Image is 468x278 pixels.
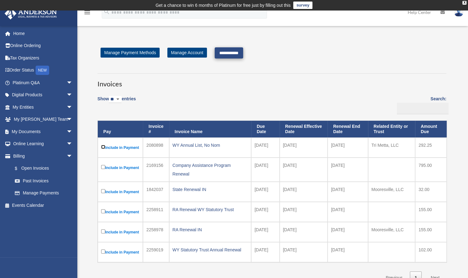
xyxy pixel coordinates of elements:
th: Invoice Name: activate to sort column ascending [169,121,251,137]
span: $ [18,165,21,172]
th: Due Date: activate to sort column ascending [251,121,280,137]
label: Show entries [97,95,136,109]
div: close [462,1,466,5]
a: Events Calendar [4,199,82,211]
i: menu [84,9,91,16]
a: Manage Payment Methods [101,48,160,58]
a: My Entitiesarrow_drop_down [4,101,82,113]
td: 2080898 [143,137,169,158]
td: 155.00 [415,222,447,242]
th: Amount Due: activate to sort column ascending [415,121,447,137]
td: [DATE] [328,158,368,182]
td: [DATE] [280,202,328,222]
div: Get a chance to win 6 months of Platinum for free just by filling out this [156,2,291,9]
td: [DATE] [280,158,328,182]
td: 32.00 [415,182,447,202]
td: 795.00 [415,158,447,182]
img: Anderson Advisors Platinum Portal [3,7,59,20]
input: Search: [397,103,449,115]
input: Include in Payment [101,250,105,254]
th: Renewal End Date: activate to sort column ascending [328,121,368,137]
td: Mooresville, LLC [368,222,415,242]
label: Include in Payment [101,144,140,151]
td: Tri Metta, LLC [368,137,415,158]
a: Home [4,27,82,40]
th: Pay: activate to sort column descending [98,121,143,137]
th: Renewal Effective Date: activate to sort column ascending [280,121,328,137]
td: [DATE] [280,182,328,202]
span: arrow_drop_down [67,76,79,89]
input: Include in Payment [101,209,105,213]
td: [DATE] [251,202,280,222]
label: Include in Payment [101,188,140,196]
a: Online Ordering [4,40,82,52]
a: Tax Organizers [4,52,82,64]
span: arrow_drop_down [67,150,79,163]
label: Search: [395,95,446,114]
td: Mooresville, LLC [368,182,415,202]
div: Company Assistance Program Renewal [173,161,248,178]
div: RA Renewal IN [173,225,248,234]
a: Digital Productsarrow_drop_down [4,89,82,101]
a: Manage Payments [9,187,79,199]
input: Include in Payment [101,189,105,193]
span: arrow_drop_down [67,89,79,102]
a: My Documentsarrow_drop_down [4,125,82,138]
input: Include in Payment [101,165,105,169]
td: [DATE] [251,182,280,202]
a: menu [84,11,91,16]
td: [DATE] [251,222,280,242]
div: WY Statutory Trust Annual Renewal [173,245,248,254]
a: Manage Account [167,48,207,58]
th: Invoice #: activate to sort column ascending [143,121,169,137]
div: State Renewal IN [173,185,248,194]
a: Billingarrow_drop_down [4,150,79,162]
input: Include in Payment [101,145,105,149]
label: Include in Payment [101,208,140,216]
td: [DATE] [280,242,328,262]
h3: Invoices [97,73,446,89]
td: [DATE] [251,137,280,158]
a: survey [293,2,312,9]
a: Past Invoices [9,175,79,187]
div: WY Annual List, No Nom [173,141,248,150]
a: My [PERSON_NAME] Teamarrow_drop_down [4,113,82,126]
input: Include in Payment [101,229,105,233]
label: Include in Payment [101,164,140,172]
td: [DATE] [328,182,368,202]
select: Showentries [109,96,122,103]
td: [DATE] [328,202,368,222]
td: [DATE] [280,137,328,158]
label: Include in Payment [101,248,140,256]
a: Platinum Q&Aarrow_drop_down [4,76,82,89]
label: Include in Payment [101,228,140,236]
td: 2258911 [143,202,169,222]
td: [DATE] [328,242,368,262]
td: [DATE] [251,158,280,182]
td: 102.00 [415,242,447,262]
td: [DATE] [251,242,280,262]
td: [DATE] [280,222,328,242]
i: search [103,8,110,15]
td: 1842037 [143,182,169,202]
img: User Pic [454,8,463,17]
td: 155.00 [415,202,447,222]
span: arrow_drop_down [67,101,79,114]
span: arrow_drop_down [67,138,79,150]
a: $Open Invoices [9,162,76,175]
span: arrow_drop_down [67,125,79,138]
td: 2258978 [143,222,169,242]
th: Related Entity or Trust: activate to sort column ascending [368,121,415,137]
td: 2169156 [143,158,169,182]
td: [DATE] [328,222,368,242]
a: Online Learningarrow_drop_down [4,138,82,150]
td: 2259019 [143,242,169,262]
div: NEW [36,66,49,75]
td: 292.25 [415,137,447,158]
a: Order StatusNEW [4,64,82,77]
div: RA Renewal WY Statutory Trust [173,205,248,214]
td: [DATE] [328,137,368,158]
span: arrow_drop_down [67,113,79,126]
